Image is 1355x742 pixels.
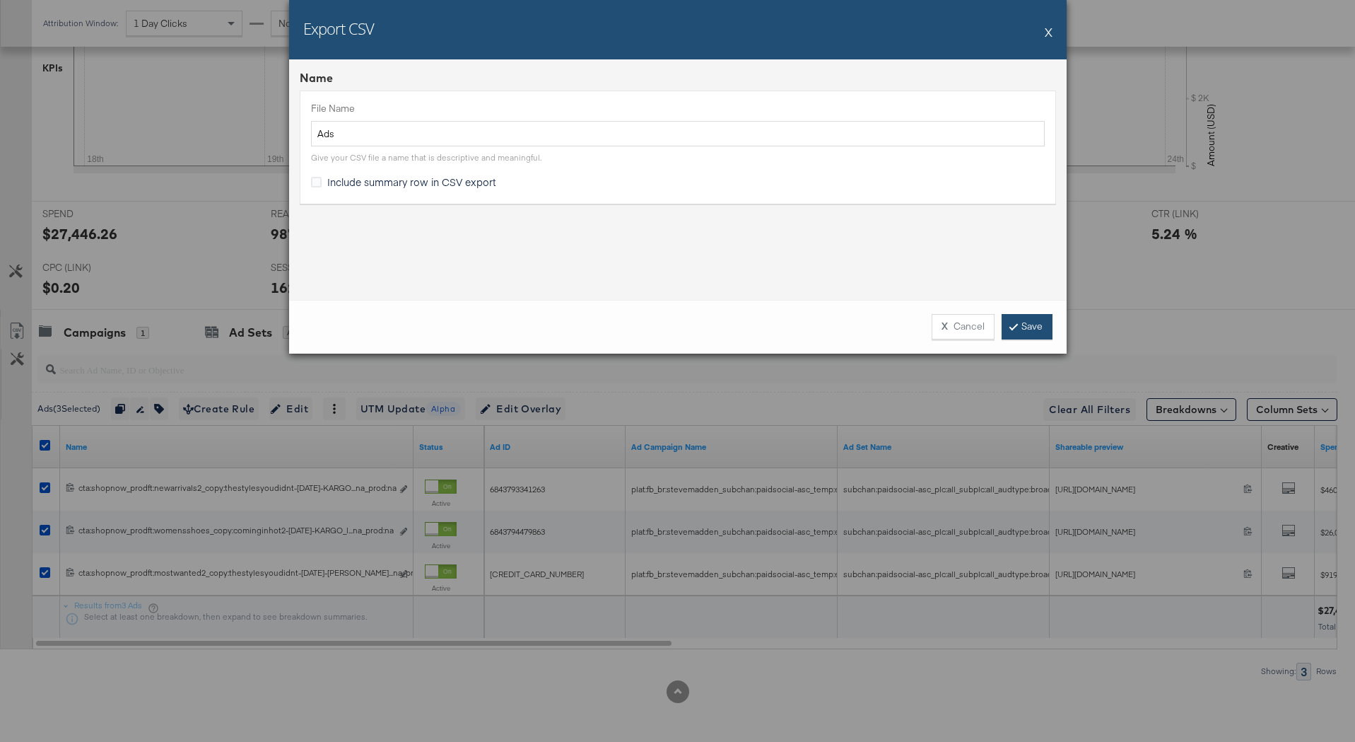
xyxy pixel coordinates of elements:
[303,18,374,39] h2: Export CSV
[942,320,948,333] strong: X
[327,175,496,189] span: Include summary row in CSV export
[1002,314,1052,340] a: Save
[932,314,995,340] button: XCancel
[1045,18,1052,46] button: X
[311,152,541,163] div: Give your CSV file a name that is descriptive and meaningful.
[300,70,1056,86] div: Name
[311,102,1045,115] label: File Name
